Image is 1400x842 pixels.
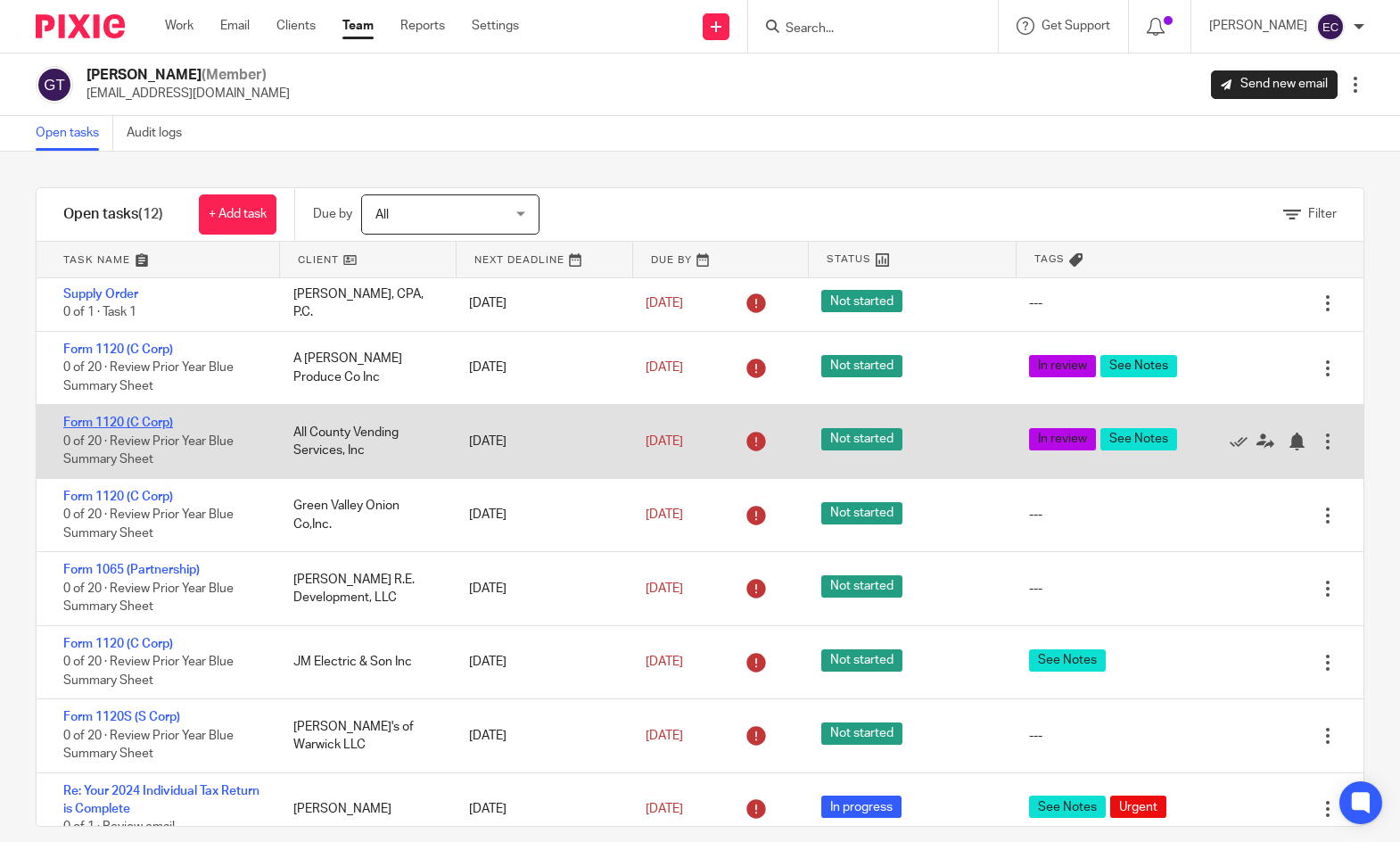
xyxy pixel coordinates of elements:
[1029,580,1042,598] div: ---
[821,290,902,312] span: Not started
[375,209,389,221] span: All
[63,656,234,687] span: 0 of 20 · Review Prior Year Blue Summary Sheet
[1029,294,1042,312] div: ---
[821,355,902,377] span: Not started
[63,730,234,761] span: 0 of 20 · Review Prior Year Blue Summary Sheet
[646,582,683,595] span: [DATE]
[276,488,451,542] div: Green Valley Onion Co,Inc.
[784,21,944,37] input: Search
[63,821,175,834] span: 0 of 1 · Review email
[36,66,73,103] img: svg%3E
[646,656,683,668] span: [DATE]
[1110,796,1166,818] span: Urgent
[63,205,163,224] h1: Open tasks
[821,575,902,598] span: Not started
[36,14,125,38] img: Pixie
[821,722,902,745] span: Not started
[451,571,627,607] div: [DATE]
[827,252,871,267] span: Status
[1316,12,1345,41] img: svg%3E
[276,341,451,395] div: A [PERSON_NAME] Produce Co Inc
[1308,208,1337,220] span: Filter
[646,297,683,310] span: [DATE]
[1029,506,1042,524] div: ---
[138,207,163,221] span: (12)
[646,361,683,374] span: [DATE]
[63,288,138,301] a: Supply Order
[36,116,113,151] a: Open tasks
[63,491,173,503] a: Form 1120 (C Corp)
[400,17,445,35] a: Reports
[1034,252,1065,267] span: Tags
[63,638,173,650] a: Form 1120 (C Corp)
[63,564,200,576] a: Form 1065 (Partnership)
[63,711,180,723] a: Form 1120S (S Corp)
[451,718,627,754] div: [DATE]
[1100,428,1177,450] span: See Notes
[63,307,136,319] span: 0 of 1 · Task 1
[646,730,683,742] span: [DATE]
[63,508,234,540] span: 0 of 20 · Review Prior Year Blue Summary Sheet
[451,350,627,385] div: [DATE]
[821,428,902,450] span: Not started
[63,435,234,466] span: 0 of 20 · Review Prior Year Blue Summary Sheet
[63,361,234,392] span: 0 of 20 · Review Prior Year Blue Summary Sheet
[63,582,234,614] span: 0 of 20 · Review Prior Year Blue Summary Sheet
[220,17,250,35] a: Email
[276,791,451,827] div: [PERSON_NAME]
[1209,17,1307,35] p: [PERSON_NAME]
[451,285,627,321] div: [DATE]
[646,435,683,448] span: [DATE]
[165,17,194,35] a: Work
[1029,355,1096,377] span: In review
[276,277,451,331] div: [PERSON_NAME], CPA, P.C.
[451,497,627,532] div: [DATE]
[276,644,451,680] div: JM Electric & Son Inc
[63,343,173,356] a: Form 1120 (C Corp)
[1029,796,1106,818] span: See Notes
[821,502,902,524] span: Not started
[1042,20,1110,32] span: Get Support
[276,17,316,35] a: Clients
[86,85,290,103] p: [EMAIL_ADDRESS][DOMAIN_NAME]
[451,644,627,680] div: [DATE]
[646,508,683,521] span: [DATE]
[63,417,173,429] a: Form 1120 (C Corp)
[1029,649,1106,672] span: See Notes
[1029,727,1042,745] div: ---
[646,803,683,815] span: [DATE]
[276,709,451,764] div: [PERSON_NAME]'s of Warwick LLC
[451,791,627,827] div: [DATE]
[1211,70,1338,99] a: Send new email
[821,796,902,818] span: In progress
[202,68,267,82] span: (Member)
[1029,428,1096,450] span: In review
[1100,355,1177,377] span: See Notes
[821,649,902,672] span: Not started
[63,785,259,815] a: Re: Your 2024 Individual Tax Return is Complete
[276,415,451,469] div: All County Vending Services, Inc
[86,66,290,85] h2: [PERSON_NAME]
[472,17,519,35] a: Settings
[199,194,276,235] a: + Add task
[127,116,195,151] a: Audit logs
[313,205,352,223] p: Due by
[1230,433,1256,450] a: Mark as done
[276,562,451,616] div: [PERSON_NAME] R.E. Development, LLC
[342,17,374,35] a: Team
[451,424,627,459] div: [DATE]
